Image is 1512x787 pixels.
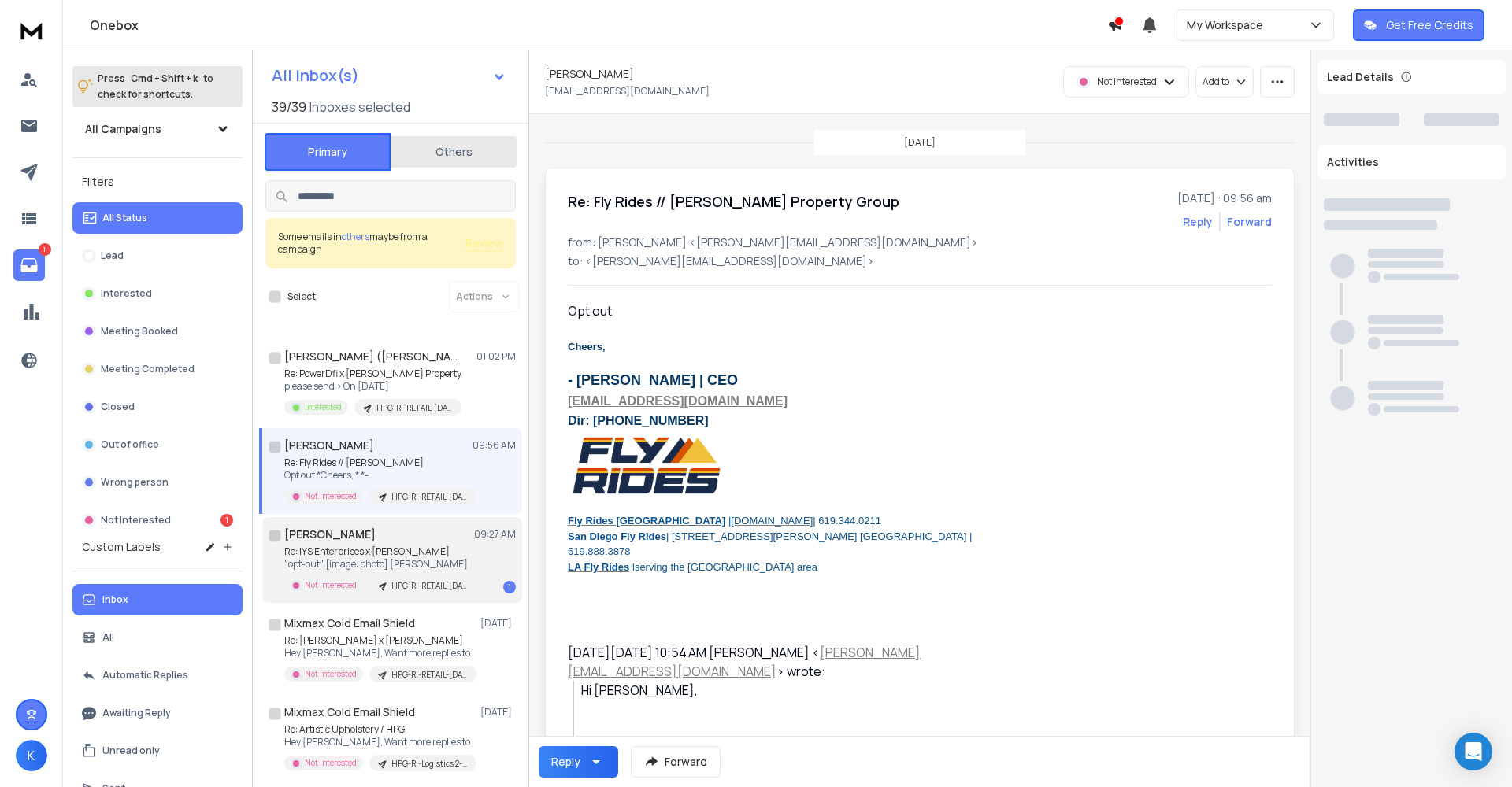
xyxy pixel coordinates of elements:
font: Fly Rides [GEOGRAPHIC_DATA] [568,515,725,527]
a: 1 [13,249,45,281]
button: All [72,622,243,653]
p: Meeting Completed [101,363,195,375]
span: 39 / 39 [272,98,306,116]
button: K [16,740,47,771]
img: flyridesusa.com [568,430,725,501]
p: Lead [101,249,124,262]
button: Inbox [72,584,243,615]
h1: [PERSON_NAME] [284,527,376,542]
font: | 619.344.0211 [813,515,881,527]
p: Meeting Booked [101,325,178,338]
p: HPG-RI-RETAIL-[DATE] [391,491,467,503]
button: Not Interested1 [72,504,243,536]
p: 01:02 PM [476,350,516,363]
button: Reply [539,746,618,778]
div: 1 [503,581,516,593]
button: Meeting Completed [72,353,243,385]
p: Press to check for shortcuts. [98,71,213,102]
b: - [PERSON_NAME] | CEO [568,372,738,388]
h1: All Inbox(s) [272,68,359,83]
a: [PERSON_NAME][EMAIL_ADDRESS][DOMAIN_NAME] [568,644,921,680]
h1: Mixmax Cold Email Shield [284,704,415,720]
p: Wrong person [101,476,169,489]
p: HPG-RI-RETAIL-[DATE] [391,580,467,592]
p: to: <[PERSON_NAME][EMAIL_ADDRESS][DOMAIN_NAME]> [568,253,1272,269]
p: Add to [1203,76,1229,88]
button: All Campaigns [72,113,243,145]
button: Out of office [72,429,243,460]
p: [DATE] [480,706,516,719]
div: 1 [220,514,233,527]
div: Some emails in maybe from a campaign [278,231,465,256]
button: All Status [72,202,243,234]
div: Reply [551,754,580,770]
button: Review [465,235,503,251]
button: Closed [72,391,243,423]
h1: [PERSON_NAME] [284,438,374,453]
p: from: [PERSON_NAME] <[PERSON_NAME][EMAIL_ADDRESS][DOMAIN_NAME]> [568,235,1272,250]
p: HPG-RI-RETAIL-[DATE] [376,402,452,414]
p: Not Interested [305,579,357,591]
p: Unread only [102,745,160,757]
button: Unread only [72,735,243,767]
button: Automatic Replies [72,660,243,691]
p: Re: PowerDfi x [PERSON_NAME] Property [284,368,461,380]
p: [DATE] [480,617,516,630]
p: Automatic Replies [102,669,188,682]
p: All [102,631,114,644]
p: "opt-out" [image: photo] [PERSON_NAME] [284,558,473,571]
p: Hey [PERSON_NAME], Want more replies to [284,736,473,748]
h1: Re: Fly Rides // [PERSON_NAME] Property Group [568,190,899,212]
p: 09:27 AM [474,528,516,541]
button: All Inbox(s) [259,60,519,91]
p: Not Interested [101,514,171,527]
p: Opt out *Cheers, * *- [284,469,473,482]
a: LA Fly Rides [568,561,629,573]
b: Cheers, [568,341,606,353]
a: [DOMAIN_NAME] [731,513,813,527]
div: Forward [1227,214,1272,230]
p: Re: Fly Rides // [PERSON_NAME] [284,456,473,469]
button: Reply [1183,214,1213,230]
h1: [PERSON_NAME] ([PERSON_NAME]) [PERSON_NAME] [284,349,458,364]
p: [EMAIL_ADDRESS][DOMAIN_NAME] [545,85,710,98]
p: Not Interested [305,757,357,769]
img: logo [16,16,47,45]
button: Wrong person [72,467,243,498]
p: My Workspace [1187,17,1269,33]
p: Out of office [101,438,159,451]
p: [DATE] [904,136,936,149]
span: others [342,230,369,243]
p: Interested [101,287,152,300]
p: Interested [305,401,342,413]
p: Not Interested [1097,76,1157,88]
p: 09:56 AM [472,439,516,452]
font: | [728,515,731,527]
p: Re: [PERSON_NAME] x [PERSON_NAME] [284,634,473,647]
h1: Mixmax Cold Email Shield [284,615,415,631]
h1: All Campaigns [85,121,161,137]
p: Re: IYS Enterprises x [PERSON_NAME] [284,545,473,558]
label: Select [287,290,316,303]
button: Awaiting Reply [72,697,243,729]
h3: Filters [72,171,243,193]
h3: Custom Labels [82,539,161,555]
b: Dir: [PHONE_NUMBER] [568,414,709,427]
p: Closed [101,401,135,413]
button: Others [391,135,517,169]
span: Cmd + Shift + k [128,69,200,87]
button: Forward [631,746,721,778]
p: Inbox [102,593,128,606]
p: Hey [PERSON_NAME], Want more replies to [284,647,473,660]
p: Not Interested [305,490,357,502]
div: Opt out [568,301,1028,605]
p: [DATE] : 09:56 am [1177,190,1272,206]
button: Meeting Booked [72,316,243,347]
button: Lead [72,240,243,272]
p: Lead Details [1327,69,1394,85]
p: Get Free Credits [1386,17,1473,33]
h1: Onebox [90,16,1107,35]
